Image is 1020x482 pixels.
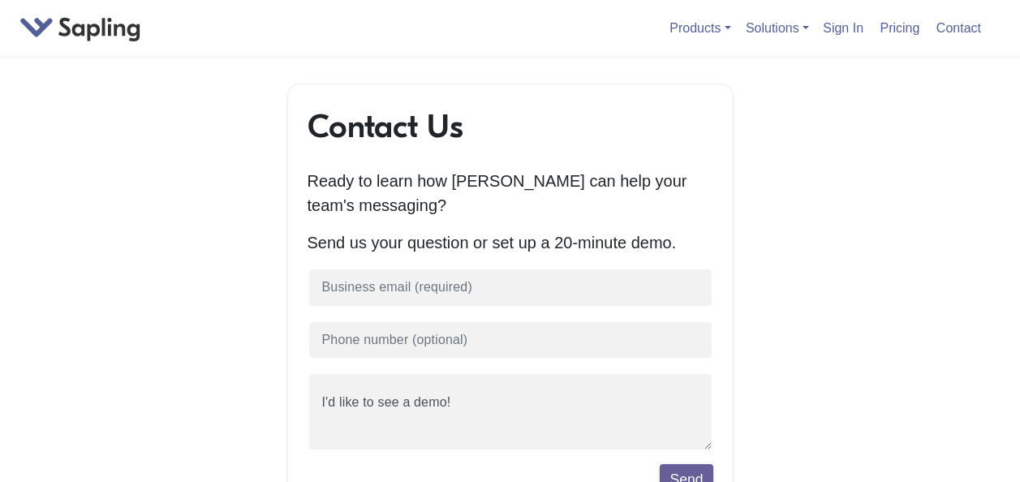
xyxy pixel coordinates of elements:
[308,169,713,217] p: Ready to learn how [PERSON_NAME] can help your team's messaging?
[308,372,713,451] textarea: I'd like to see a demo!
[308,268,713,308] input: Business email (required)
[746,21,809,35] a: Solutions
[930,15,988,41] a: Contact
[308,230,713,255] p: Send us your question or set up a 20-minute demo.
[669,21,730,35] a: Products
[816,15,870,41] a: Sign In
[874,15,927,41] a: Pricing
[308,107,713,146] h1: Contact Us
[308,321,713,360] input: Phone number (optional)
